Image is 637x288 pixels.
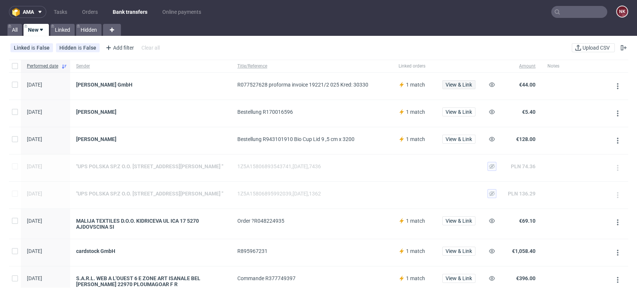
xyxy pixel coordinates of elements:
div: R895967231 [237,248,387,254]
div: R077527628 proforma invoice 19221/2 025 Kred: 30330 [237,82,387,88]
span: View & Link [446,218,472,223]
a: View & Link [442,136,475,142]
span: View & Link [446,276,472,281]
span: View & Link [446,137,472,142]
a: View & Link [442,109,475,115]
span: Upload CSV [581,45,611,50]
div: False [83,45,96,51]
div: Bestellung R943101910 Bio Cup Lid 9 ,5 cm x 3200 [237,136,387,142]
span: €1,058.40 [512,248,535,254]
a: View & Link [442,82,475,88]
div: Commande R377749397 [237,275,387,281]
span: [DATE] [27,109,42,115]
a: Tasks [49,6,72,18]
figcaption: NK [617,6,627,17]
span: Sender [76,63,225,69]
span: 1 match [406,218,425,224]
button: View & Link [442,216,475,225]
span: View & Link [446,82,472,87]
a: Linked [50,24,75,36]
span: PLN 74.36 [511,163,535,169]
div: 1Z5A15806893543741,[DATE],7436 [237,163,387,169]
span: is [31,45,37,51]
span: Performed date [27,63,58,69]
span: [DATE] [27,163,42,169]
span: 1 match [406,248,425,254]
span: [DATE] [27,218,42,224]
span: View & Link [446,248,472,254]
span: [DATE] [27,136,42,142]
a: MALIJA TEXTILES D.O.O. KIDRICEVA UL ICA 17 5270 AJDOVSCINA SI [76,218,225,230]
span: €396.00 [516,275,535,281]
div: Clear all [140,43,161,53]
a: "UPS POLSKA SP.Z O.O. [STREET_ADDRESS][PERSON_NAME] " [76,163,225,169]
span: Title/Reference [237,63,387,69]
div: Order ?R048224935 [237,218,387,224]
a: Orders [78,6,102,18]
span: View & Link [446,109,472,115]
span: Hidden [59,45,78,51]
a: Hidden [76,24,102,36]
a: [PERSON_NAME] [76,136,225,142]
a: [PERSON_NAME] GmbH [76,82,225,88]
span: €44.00 [519,82,535,88]
a: New [24,24,49,36]
span: 1 match [406,275,425,281]
div: 1Z5A15806895992039,[DATE],1362 [237,191,387,197]
span: Linked orders [399,63,430,69]
button: View & Link [442,247,475,256]
a: "UPS POLSKA SP.Z O.O. [STREET_ADDRESS][PERSON_NAME] " [76,191,225,197]
a: [PERSON_NAME] [76,109,225,115]
a: Online payments [158,6,206,18]
div: Add filter [103,42,135,54]
span: [DATE] [27,275,42,281]
img: logo [12,8,23,16]
a: S.A.R.L. WEB A L'OUEST 6 E ZONE ART ISANALE BEL [PERSON_NAME] 22970 PLOUMAGOAR F R [76,275,225,287]
span: [DATE] [27,248,42,254]
span: €128.00 [516,136,535,142]
div: False [37,45,50,51]
span: 1 match [406,109,425,115]
span: 1 match [406,82,425,88]
span: [DATE] [27,82,42,88]
span: Amount [506,63,535,69]
a: Bank transfers [108,6,152,18]
span: is [78,45,83,51]
span: 1 match [406,136,425,142]
a: View & Link [442,218,475,224]
button: View & Link [442,135,475,144]
span: Notes [547,63,559,69]
span: Linked [14,45,31,51]
button: View & Link [442,80,475,89]
a: View & Link [442,248,475,254]
span: ama [23,9,34,15]
a: View & Link [442,275,475,281]
button: View & Link [442,107,475,116]
span: [DATE] [27,191,42,197]
span: €69.10 [519,218,535,224]
div: Bestellung R170016596 [237,109,387,115]
a: All [7,24,22,36]
span: PLN 136.29 [508,191,535,197]
button: ama [9,6,46,18]
button: Upload CSV [572,43,615,52]
a: cardstock GmbH [76,248,225,254]
span: €5.40 [522,109,535,115]
button: View & Link [442,274,475,283]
